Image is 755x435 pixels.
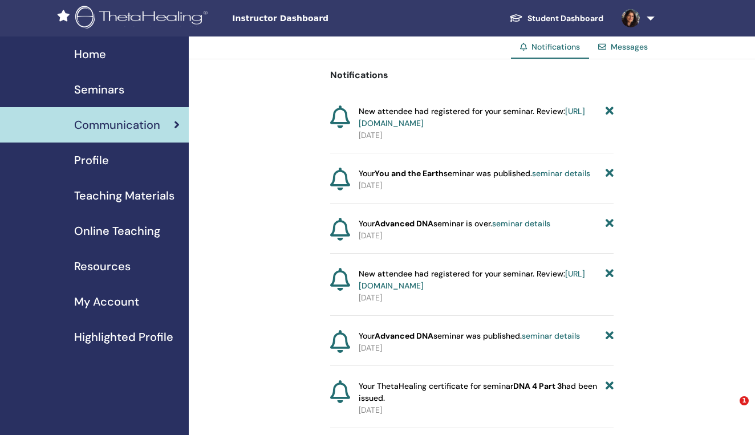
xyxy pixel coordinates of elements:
[359,218,550,230] span: Your seminar is over.
[522,331,580,341] a: seminar details
[375,331,433,341] strong: Advanced DNA
[74,116,160,133] span: Communication
[359,292,614,304] p: [DATE]
[74,46,106,63] span: Home
[74,222,160,239] span: Online Teaching
[75,6,212,31] img: logo.png
[359,404,614,416] p: [DATE]
[74,328,173,345] span: Highlighted Profile
[716,396,744,424] iframe: Intercom live chat
[74,293,139,310] span: My Account
[611,42,648,52] a: Messages
[740,396,749,405] span: 1
[359,230,614,242] p: [DATE]
[232,13,403,25] span: Instructor Dashboard
[74,81,124,98] span: Seminars
[492,218,550,229] a: seminar details
[359,180,614,192] p: [DATE]
[74,152,109,169] span: Profile
[330,68,614,82] p: Notifications
[359,330,580,342] span: Your seminar was published.
[532,168,590,178] a: seminar details
[359,380,606,404] span: Your ThetaHealing certificate for seminar had been issued.
[531,42,580,52] span: Notifications
[359,105,606,129] span: New attendee had registered for your seminar. Review:
[359,268,606,292] span: New attendee had registered for your seminar. Review:
[622,9,640,27] img: default.jpg
[500,8,612,29] a: Student Dashboard
[359,129,614,141] p: [DATE]
[375,168,444,178] strong: You and the Earth
[74,258,131,275] span: Resources
[359,342,614,354] p: [DATE]
[74,187,174,204] span: Teaching Materials
[359,168,590,180] span: Your seminar was published.
[513,381,562,391] b: DNA 4 Part 3
[375,218,433,229] strong: Advanced DNA
[509,13,523,23] img: graduation-cap-white.svg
